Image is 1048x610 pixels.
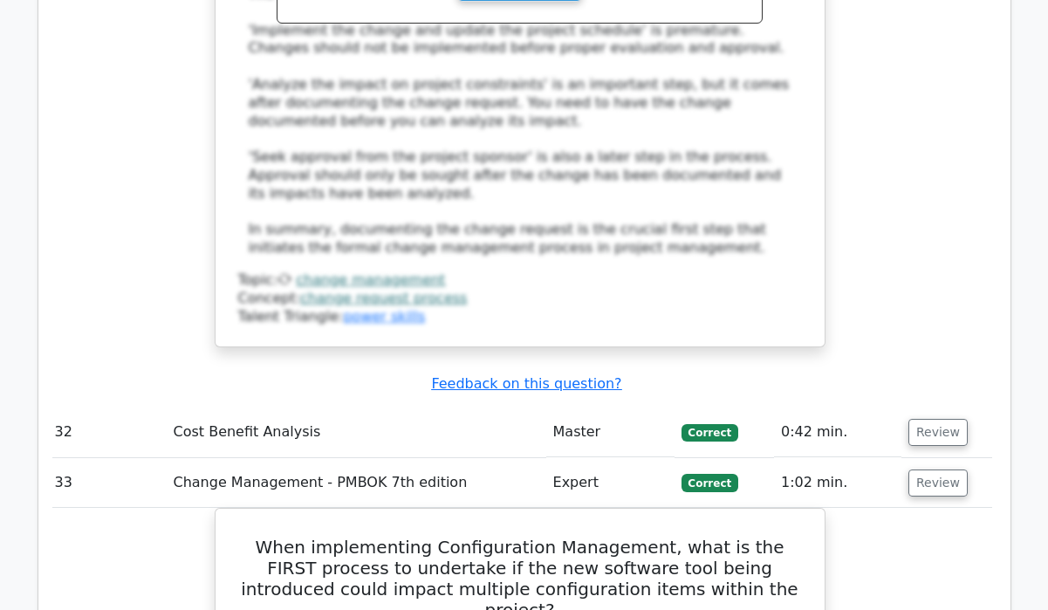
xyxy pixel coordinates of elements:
td: 32 [48,408,167,457]
a: change request process [300,290,467,306]
td: 33 [48,458,167,508]
button: Review [908,469,968,497]
div: Talent Triangle: [238,271,802,326]
td: Cost Benefit Analysis [167,408,546,457]
a: change management [296,271,445,288]
td: Master [546,408,675,457]
td: 0:42 min. [774,408,901,457]
span: Correct [682,474,738,491]
div: Concept: [238,290,802,308]
span: Correct [682,424,738,442]
td: 1:02 min. [774,458,901,508]
button: Review [908,419,968,446]
a: power skills [343,308,425,325]
td: Expert [546,458,675,508]
a: Feedback on this question? [431,375,621,392]
div: Topic: [238,271,802,290]
td: Change Management - PMBOK 7th edition [167,458,546,508]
